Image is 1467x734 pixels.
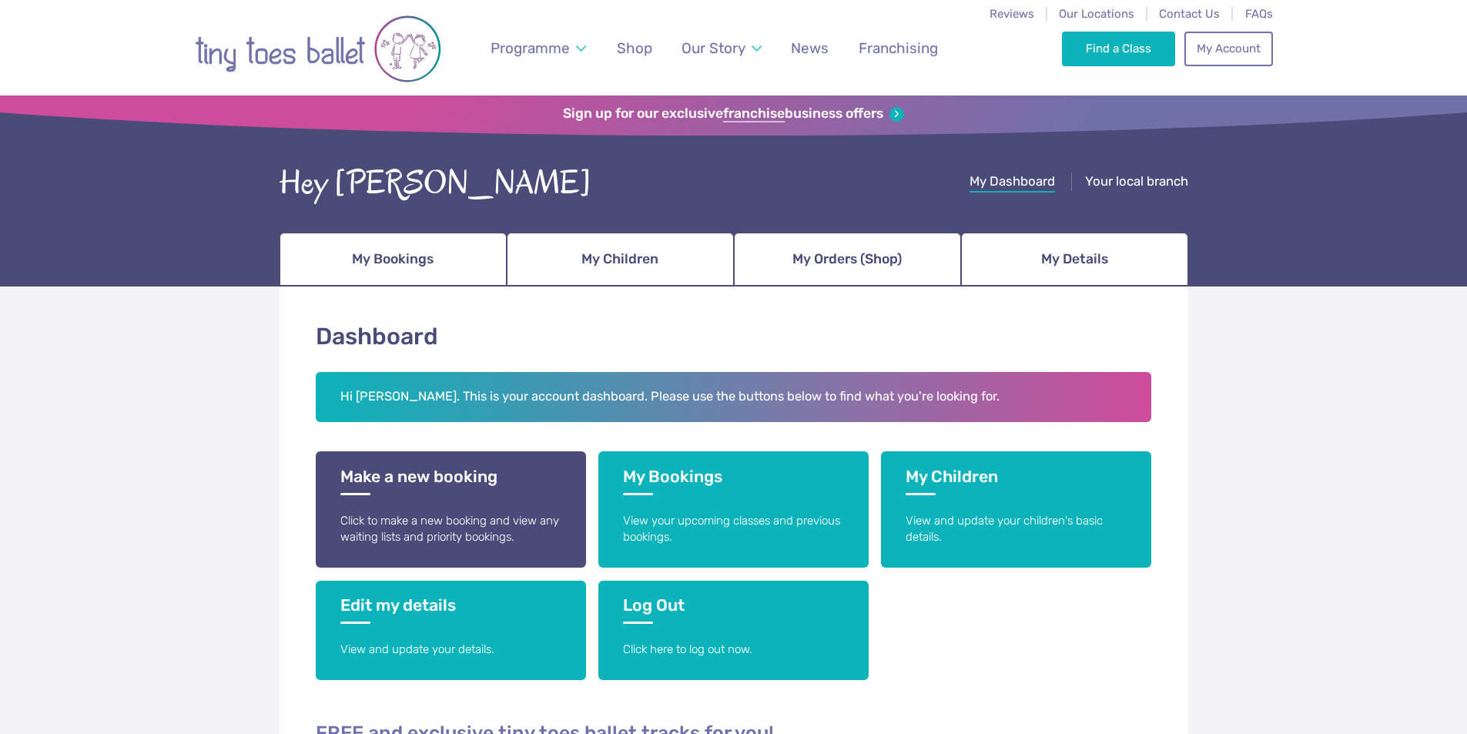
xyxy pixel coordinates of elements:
span: Shop [617,39,652,57]
a: FAQs [1245,7,1273,21]
h3: Edit my details [340,595,561,624]
a: Franchising [851,30,945,66]
a: Our Story [674,30,769,66]
div: Hey [PERSON_NAME] [280,159,591,207]
a: My Details [961,233,1188,287]
h3: My Children [906,467,1127,495]
span: News [791,39,829,57]
span: Franchising [859,39,938,57]
a: My Bookings [280,233,507,287]
h3: Log Out [623,595,844,624]
a: Make a new booking Click to make a new booking and view any waiting lists and priority bookings. [316,451,586,568]
h3: My Bookings [623,467,844,495]
a: Find a Class [1062,32,1175,65]
p: View your upcoming classes and previous bookings. [623,513,844,546]
span: Your local branch [1085,173,1188,189]
a: My Children View and update your children's basic details. [881,451,1151,568]
p: Click here to log out now. [623,642,844,658]
h3: Make a new booking [340,467,561,495]
a: Our Locations [1059,7,1134,21]
h2: Hi [PERSON_NAME]. This is your account dashboard. Please use the buttons below to find what you'r... [316,372,1152,423]
strong: franchise [723,106,785,122]
p: View and update your children's basic details. [906,513,1127,546]
a: Sign up for our exclusivefranchisebusiness offers [563,106,904,122]
span: My Details [1041,246,1108,273]
a: Edit my details View and update your details. [316,581,586,680]
a: Your local branch [1085,173,1188,193]
a: My Orders (Shop) [734,233,961,287]
span: My Children [581,246,658,273]
span: My Orders (Shop) [792,246,902,273]
p: View and update your details. [340,642,561,658]
p: Click to make a new booking and view any waiting lists and priority bookings. [340,513,561,546]
a: Programme [483,30,593,66]
a: News [784,30,836,66]
a: Shop [609,30,659,66]
span: Programme [491,39,570,57]
h1: Dashboard [316,320,1152,354]
img: tiny toes ballet [195,10,441,88]
span: Our Story [682,39,745,57]
a: Reviews [990,7,1034,21]
a: My Account [1184,32,1272,65]
a: My Children [507,233,734,287]
a: My Bookings View your upcoming classes and previous bookings. [598,451,869,568]
span: My Bookings [352,246,434,273]
a: Contact Us [1159,7,1220,21]
a: Log Out Click here to log out now. [598,581,869,680]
